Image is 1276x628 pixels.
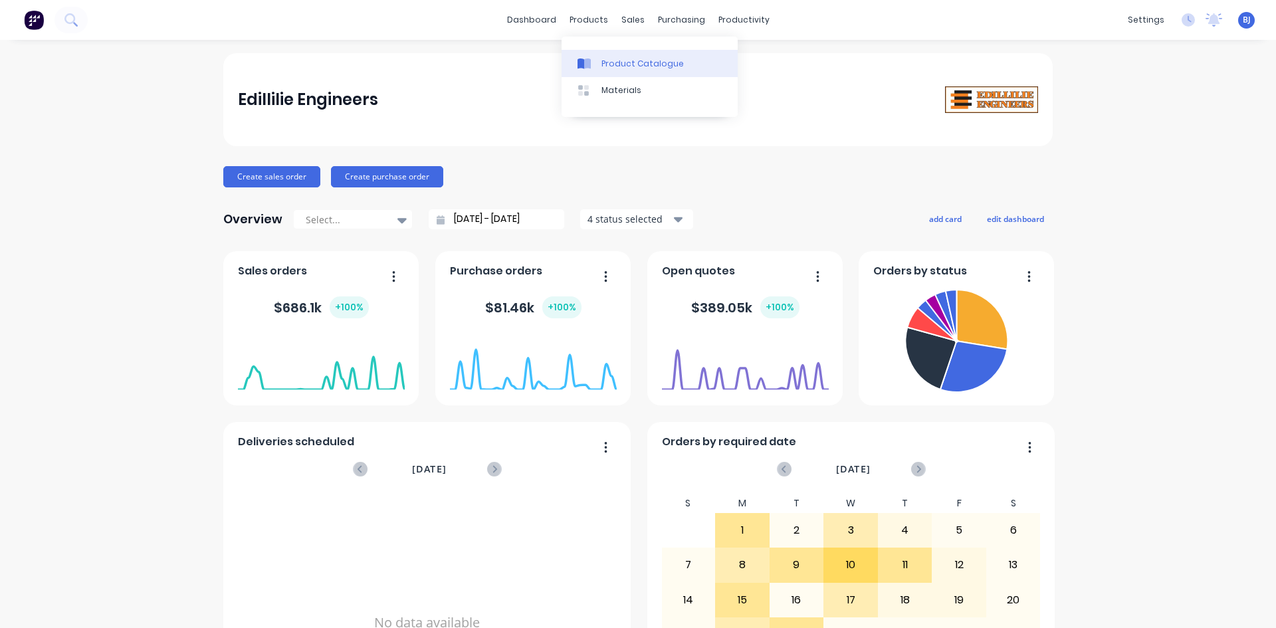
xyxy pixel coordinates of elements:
[1121,10,1171,30] div: settings
[691,296,799,318] div: $ 389.05k
[715,494,770,513] div: M
[562,50,738,76] a: Product Catalogue
[987,583,1040,617] div: 20
[580,209,693,229] button: 4 status selected
[712,10,776,30] div: productivity
[651,10,712,30] div: purchasing
[824,583,877,617] div: 17
[760,296,799,318] div: + 100 %
[601,84,641,96] div: Materials
[661,494,716,513] div: S
[823,494,878,513] div: W
[238,263,307,279] span: Sales orders
[824,548,877,581] div: 10
[238,86,378,113] div: Edillilie Engineers
[662,548,715,581] div: 7
[716,583,769,617] div: 15
[601,58,684,70] div: Product Catalogue
[770,548,823,581] div: 9
[932,548,986,581] div: 12
[770,494,824,513] div: T
[879,583,932,617] div: 18
[500,10,563,30] a: dashboard
[932,494,986,513] div: F
[223,166,320,187] button: Create sales order
[986,494,1041,513] div: S
[878,494,932,513] div: T
[932,514,986,547] div: 5
[331,166,443,187] button: Create purchase order
[412,462,447,476] span: [DATE]
[716,514,769,547] div: 1
[223,206,282,233] div: Overview
[330,296,369,318] div: + 100 %
[978,210,1053,227] button: edit dashboard
[920,210,970,227] button: add card
[932,583,986,617] div: 19
[450,263,542,279] span: Purchase orders
[662,263,735,279] span: Open quotes
[542,296,582,318] div: + 100 %
[1243,14,1251,26] span: BJ
[873,263,967,279] span: Orders by status
[770,514,823,547] div: 2
[274,296,369,318] div: $ 686.1k
[562,77,738,104] a: Materials
[716,548,769,581] div: 8
[485,296,582,318] div: $ 81.46k
[662,583,715,617] div: 14
[987,548,1040,581] div: 13
[587,212,671,226] div: 4 status selected
[945,86,1038,114] img: Edillilie Engineers
[24,10,44,30] img: Factory
[836,462,871,476] span: [DATE]
[987,514,1040,547] div: 6
[770,583,823,617] div: 16
[238,434,354,450] span: Deliveries scheduled
[879,514,932,547] div: 4
[879,548,932,581] div: 11
[824,514,877,547] div: 3
[563,10,615,30] div: products
[615,10,651,30] div: sales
